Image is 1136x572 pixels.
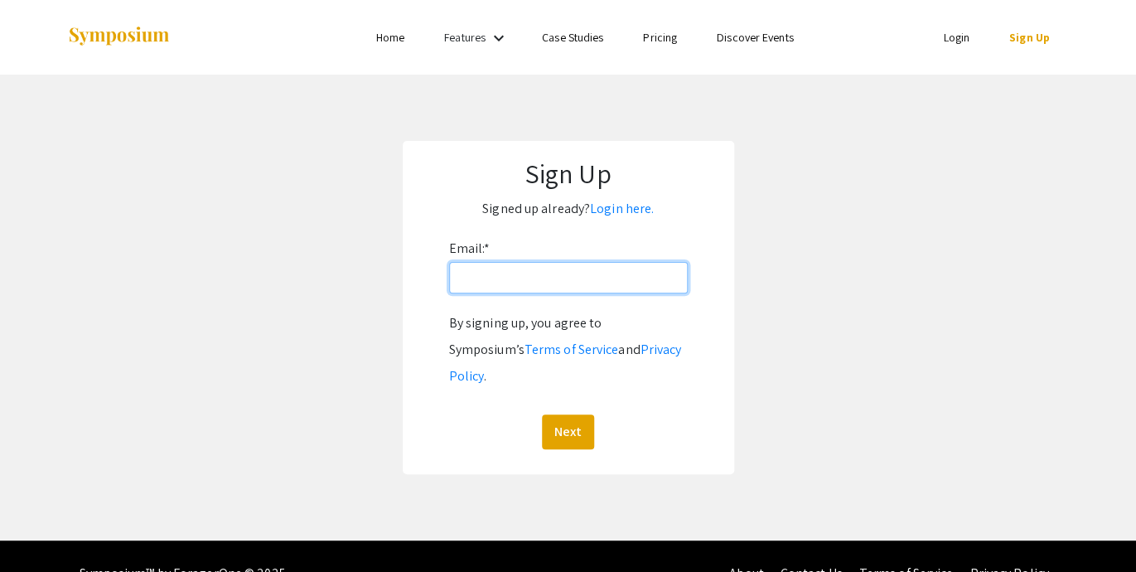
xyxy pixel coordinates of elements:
a: Login [943,30,969,45]
a: Discover Events [717,30,794,45]
p: Signed up already? [419,196,718,222]
iframe: Chat [12,497,70,560]
a: Case Studies [542,30,603,45]
a: Features [444,30,486,45]
img: Symposium by ForagerOne [67,26,171,48]
button: Next [542,414,594,449]
a: Login here. [590,200,654,217]
a: Terms of Service [524,341,619,358]
a: Home [376,30,404,45]
label: Email: [449,235,491,262]
a: Sign Up [1009,30,1050,45]
h1: Sign Up [419,158,718,189]
mat-icon: Expand Features list [489,28,509,48]
div: By signing up, you agree to Symposium’s and . [449,310,688,390]
a: Pricing [643,30,677,45]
